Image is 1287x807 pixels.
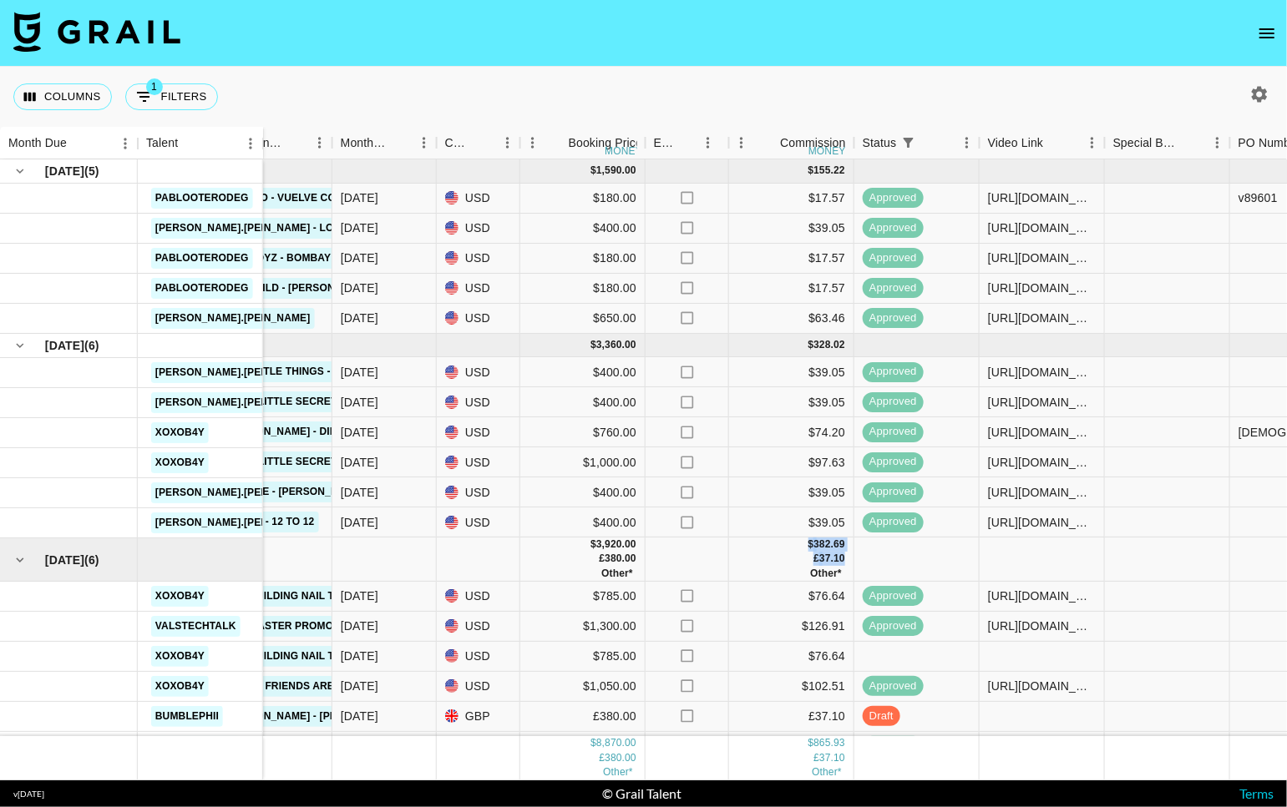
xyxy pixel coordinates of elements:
[1113,127,1182,159] div: Special Booking Type
[1239,189,1278,206] div: v89601
[13,83,112,110] button: Select columns
[988,250,1096,266] div: https://www.tiktok.com/@pablooterodeg/video/7519207122354294022?_r=1&_t=ZM-8xS39eq4UqL
[729,244,854,274] div: $17.57
[220,188,357,209] a: franno - Vuelve Con E
[729,130,754,155] button: Menu
[45,552,84,568] span: [DATE]
[284,131,307,154] button: Sort
[341,189,378,206] div: Jun '25
[596,737,636,751] div: 8,870.00
[1182,131,1205,154] button: Sort
[602,785,682,802] div: © Grail Talent
[780,127,846,159] div: Commission
[520,417,646,447] div: $760.00
[863,280,924,296] span: approved
[84,337,99,354] span: ( 6 )
[151,616,241,637] a: valstechtalk
[520,612,646,642] div: $1,300.00
[437,127,520,159] div: Currency
[437,244,520,274] div: USD
[146,127,178,159] div: Talent
[437,214,520,244] div: USD
[813,338,845,352] div: 328.02
[67,132,90,155] button: Sort
[341,514,378,531] div: Jul '25
[437,612,520,642] div: USD
[220,308,315,329] a: [PERSON_NAME]
[220,218,415,239] a: [PERSON_NAME] - Look After You
[341,250,378,266] div: Jun '25
[646,127,729,159] div: Expenses: Remove Commission?
[605,146,642,156] div: money
[863,514,924,530] span: approved
[151,422,209,443] a: xoxob4y
[341,648,378,664] div: Aug '25
[151,362,334,383] a: [PERSON_NAME].[PERSON_NAME]
[520,357,646,387] div: $400.00
[729,582,854,612] div: $76.64
[729,447,854,477] div: $97.63
[601,567,633,579] span: € 520.00
[545,131,569,154] button: Sort
[863,709,900,724] span: draft
[808,737,814,751] div: $
[729,387,854,417] div: $39.05
[590,338,596,352] div: $
[13,789,44,799] div: v [DATE]
[495,130,520,155] button: Menu
[341,708,378,724] div: Aug '25
[808,537,814,552] div: $
[813,737,845,751] div: 865.93
[341,484,378,501] div: Jul '25
[863,310,924,326] span: approved
[590,737,596,751] div: $
[1105,127,1230,159] div: Special Booking Type
[220,278,378,299] a: Manchild - [PERSON_NAME]
[590,164,596,178] div: $
[220,421,433,442] a: [PERSON_NAME] - Die Your Daughter
[151,308,334,329] a: [PERSON_NAME].[PERSON_NAME]
[445,127,472,159] div: Currency
[520,702,646,732] div: £380.00
[863,424,924,440] span: approved
[207,127,332,159] div: Campaign (Type)
[520,244,646,274] div: $180.00
[988,618,1096,634] div: https://www.tiktok.com/@valstechtalk/video/7538979593923939639?_r=1&_t=ZT-8yubhOpnq6B
[151,188,253,209] a: pablooterodeg
[220,706,409,727] a: [PERSON_NAME] - [PERSON_NAME]
[988,484,1096,501] div: https://www.tiktok.com/@patricia.braham/video/7522543352462576951?_r=1&_t=ZT-8xhKWfQ4Pd1
[437,304,520,334] div: USD
[220,482,368,502] a: Survive - [PERSON_NAME]
[151,512,334,533] a: [PERSON_NAME].[PERSON_NAME]
[596,164,636,178] div: 1,590.00
[812,766,842,778] span: € 50.77
[220,646,355,667] a: Pre-Building Nail Tips
[437,417,520,447] div: USD
[863,220,924,236] span: approved
[729,357,854,387] div: $39.05
[220,736,419,757] a: Lake: Coloring Book for Adults
[520,447,646,477] div: $1,000.00
[437,672,520,702] div: USD
[84,163,99,179] span: ( 5 )
[84,552,99,568] span: ( 6 )
[863,678,924,694] span: approved
[412,130,437,155] button: Menu
[988,127,1044,159] div: Video Link
[729,612,854,642] div: $126.91
[729,304,854,334] div: $63.46
[988,588,1096,604] div: https://www.tiktok.com/@xoxob4y/video/7535590575957937438
[729,507,854,537] div: $39.05
[729,642,854,672] div: $76.64
[238,131,263,156] button: Menu
[863,484,924,500] span: approved
[13,12,180,52] img: Grail Talent
[988,364,1096,381] div: https://www.tiktok.com/@patricia.braham/video/7524897582133415182?_r=1&_t=ZP-8xs79XbTW2Q
[896,131,920,154] div: 1 active filter
[151,218,334,239] a: [PERSON_NAME].[PERSON_NAME]
[863,618,924,634] span: approved
[151,452,209,473] a: xoxob4y
[813,552,819,566] div: £
[151,586,209,607] a: xoxob4y
[1080,130,1105,155] button: Menu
